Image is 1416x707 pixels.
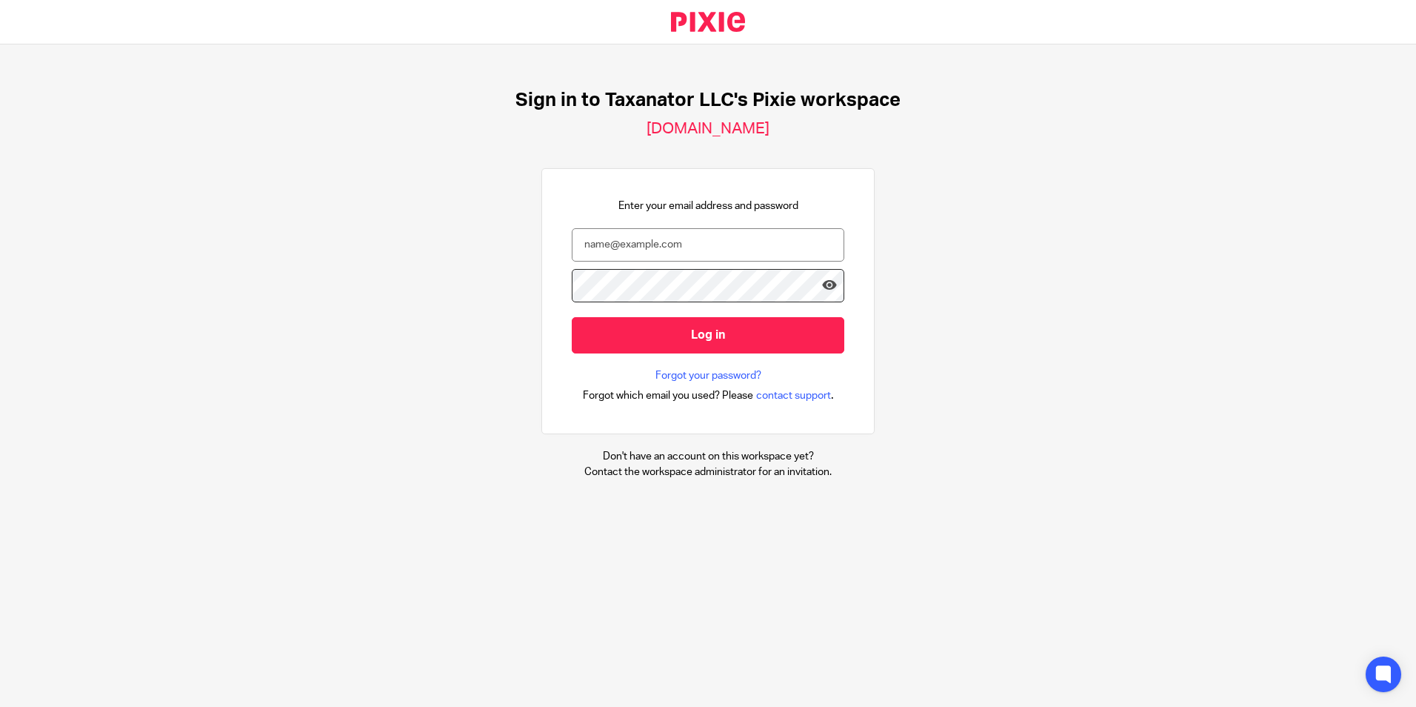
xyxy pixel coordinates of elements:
[756,388,831,403] span: contact support
[584,465,832,479] p: Contact the workspace administrator for an invitation.
[647,119,769,139] h2: [DOMAIN_NAME]
[572,228,844,262] input: name@example.com
[583,388,753,403] span: Forgot which email you used? Please
[655,368,761,383] a: Forgot your password?
[618,199,798,213] p: Enter your email address and password
[583,387,834,404] div: .
[572,317,844,353] input: Log in
[515,89,901,112] h1: Sign in to Taxanator LLC's Pixie workspace
[584,449,832,464] p: Don't have an account on this workspace yet?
